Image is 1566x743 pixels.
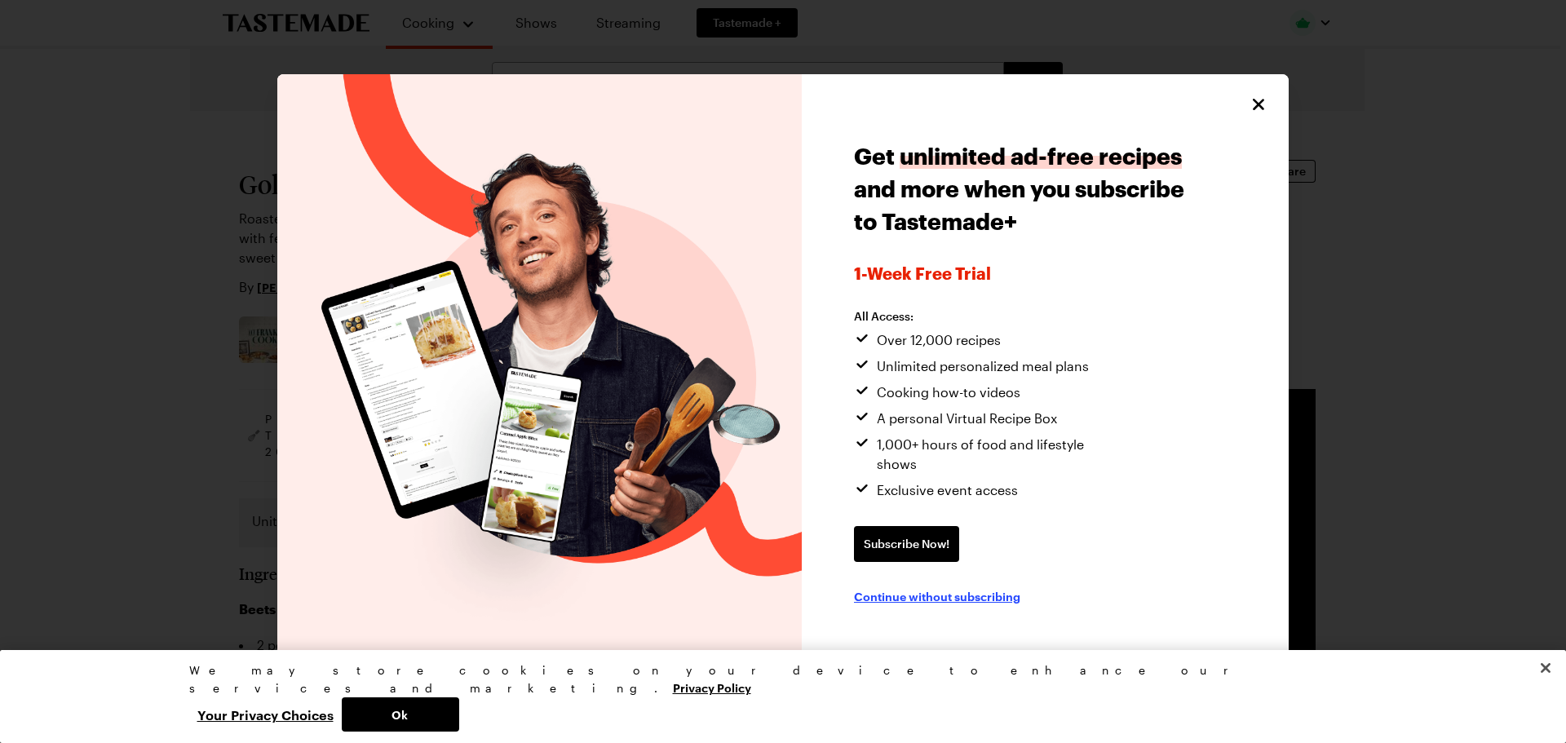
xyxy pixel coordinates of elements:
button: Close [1528,650,1564,686]
span: unlimited ad-free recipes [900,143,1182,169]
span: Exclusive event access [877,480,1018,500]
button: Close [1248,94,1269,115]
h2: All Access: [854,309,1123,324]
span: Unlimited personalized meal plans [877,356,1089,376]
img: Tastemade Plus preview image [277,74,802,670]
span: A personal Virtual Recipe Box [877,409,1057,428]
button: Continue without subscribing [854,588,1020,604]
span: Cooking how-to videos [877,383,1020,402]
span: 1,000+ hours of food and lifestyle shows [877,435,1123,474]
div: Privacy [189,661,1364,732]
button: Your Privacy Choices [189,697,342,732]
a: Subscribe Now! [854,526,959,562]
div: We may store cookies on your device to enhance our services and marketing. [189,661,1364,697]
a: More information about your privacy, opens in a new tab [673,679,751,695]
span: Subscribe Now! [864,536,949,552]
h1: Get and more when you subscribe to Tastemade+ [854,139,1189,237]
span: Over 12,000 recipes [877,330,1001,350]
button: Ok [342,697,459,732]
span: 1-week Free Trial [854,263,1189,283]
